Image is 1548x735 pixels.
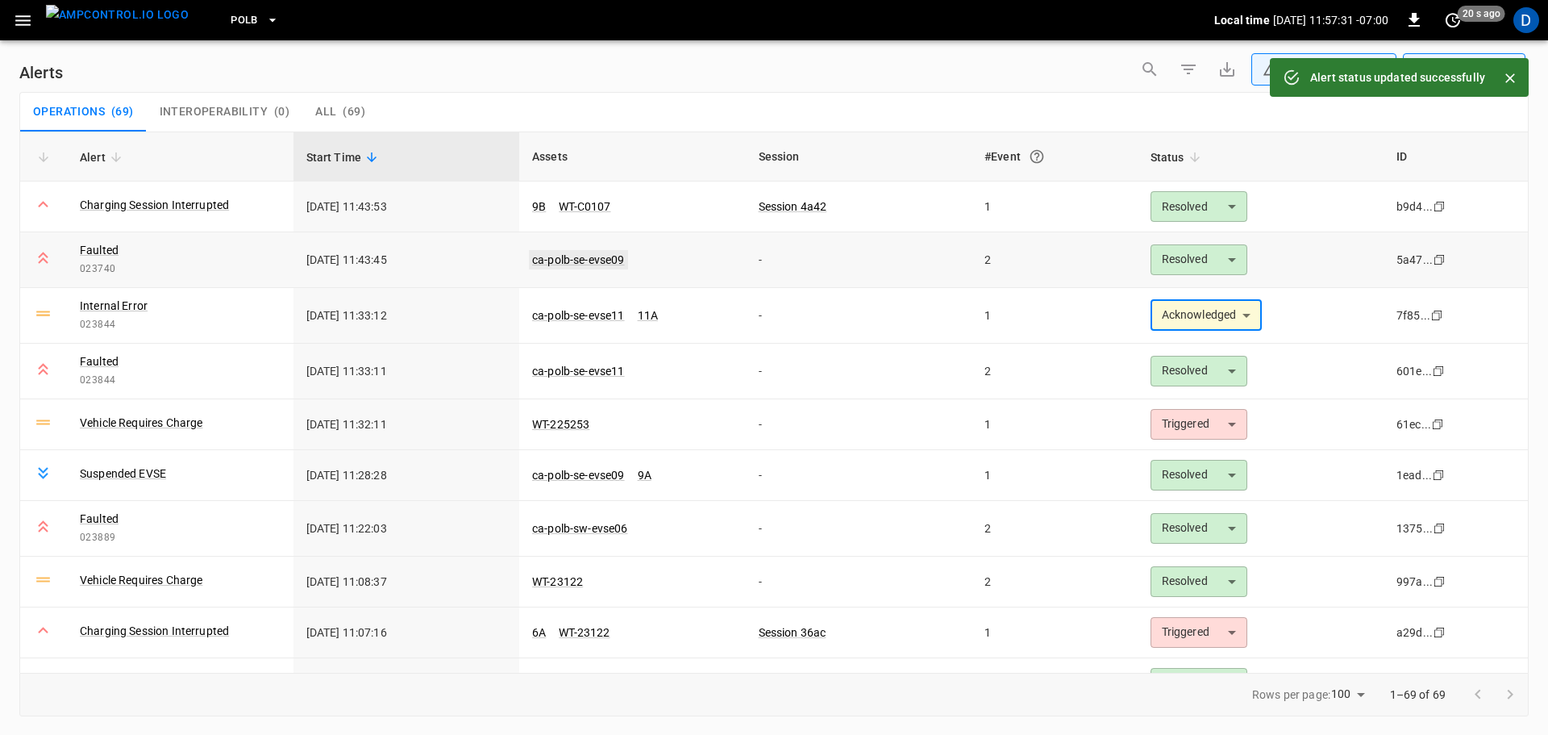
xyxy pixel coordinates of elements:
[559,200,610,213] a: WT-C0107
[293,557,520,608] td: [DATE] 11:08:37
[80,623,229,639] a: Charging Session Interrupted
[80,298,148,314] a: Internal Error
[80,466,166,482] a: Suspended EVSE
[80,317,281,333] span: 023844
[80,148,127,167] span: Alert
[532,200,546,213] a: 9B
[80,572,202,588] a: Vehicle Requires Charge
[1151,148,1205,167] span: Status
[972,182,1138,232] td: 1
[1151,356,1247,386] div: Resolved
[1429,307,1446,324] div: copy
[1396,363,1432,379] div: 601e...
[1396,624,1433,641] div: a29d...
[80,530,281,546] span: 023889
[1151,409,1247,440] div: Triggered
[19,60,63,86] h6: Alerts
[972,608,1138,658] td: 1
[293,232,520,288] td: [DATE] 11:43:45
[343,105,365,119] span: ( 69 )
[984,142,1125,171] div: #Event
[1263,61,1371,78] div: Any Status
[1440,7,1466,33] button: set refresh interval
[293,608,520,658] td: [DATE] 11:07:16
[1432,573,1448,591] div: copy
[972,557,1138,608] td: 2
[972,658,1138,709] td: 2
[759,626,826,639] a: Session 36ac
[746,399,972,450] td: -
[746,501,972,557] td: -
[1396,574,1433,590] div: 997a...
[759,200,827,213] a: Session 4a42
[293,344,520,399] td: [DATE] 11:33:11
[972,450,1138,501] td: 1
[1431,362,1447,380] div: copy
[1513,7,1539,33] div: profile-icon
[532,309,625,322] a: ca-polb-se-evse11
[160,105,268,119] span: Interoperability
[746,658,972,709] td: -
[1390,687,1446,703] p: 1–69 of 69
[972,501,1138,557] td: 2
[293,658,520,709] td: [DATE] 11:07:16
[1433,54,1525,85] div: Last 24 hrs
[1151,668,1247,699] div: Resolved
[80,242,119,258] a: Faulted
[80,415,202,431] a: Vehicle Requires Charge
[1430,416,1446,433] div: copy
[532,522,628,535] a: ca-polb-sw-evse06
[1396,520,1433,537] div: 1375...
[746,132,972,182] th: Session
[1310,63,1485,92] div: Alert status updated successfully
[1151,617,1247,648] div: Triggered
[1431,466,1447,484] div: copy
[532,626,546,639] a: 6A
[1151,300,1263,331] div: Acknowledged
[293,501,520,557] td: [DATE] 11:22:03
[532,365,625,378] a: ca-polb-se-evse11
[306,148,383,167] span: Start Time
[746,344,972,399] td: -
[1396,307,1430,324] div: 7f85...
[33,105,105,119] span: Operations
[1396,252,1433,268] div: 5a47...
[1331,683,1370,706] div: 100
[224,5,285,36] button: PoLB
[315,105,336,119] span: All
[746,557,972,608] td: -
[46,5,189,25] img: ampcontrol.io logo
[972,399,1138,450] td: 1
[1498,66,1522,90] button: Close
[972,344,1138,399] td: 2
[519,132,746,182] th: Assets
[532,469,625,482] a: ca-polb-se-evse09
[1432,251,1448,269] div: copy
[1458,6,1505,22] span: 20 s ago
[293,182,520,232] td: [DATE] 11:43:53
[1151,566,1247,597] div: Resolved
[529,250,628,269] a: ca-polb-se-evse09
[231,11,258,30] span: PoLB
[532,575,583,588] a: WT-23122
[1384,132,1528,182] th: ID
[1214,12,1270,28] p: Local time
[972,288,1138,344] td: 1
[80,511,119,527] a: Faulted
[1432,520,1448,537] div: copy
[1396,198,1433,215] div: b9d4...
[746,450,972,501] td: -
[293,399,520,450] td: [DATE] 11:32:11
[80,261,281,278] span: 023740
[1432,624,1448,641] div: copy
[1432,198,1448,215] div: copy
[80,197,229,213] a: Charging Session Interrupted
[1273,12,1388,28] p: [DATE] 11:57:31 -07:00
[111,105,134,119] span: ( 69 )
[638,469,651,482] a: 9A
[746,232,972,288] td: -
[80,373,281,389] span: 023844
[1151,191,1247,222] div: Resolved
[1022,142,1051,171] button: An event is a single occurrence of an issue. An alert groups related events for the same asset, m...
[274,105,289,119] span: ( 0 )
